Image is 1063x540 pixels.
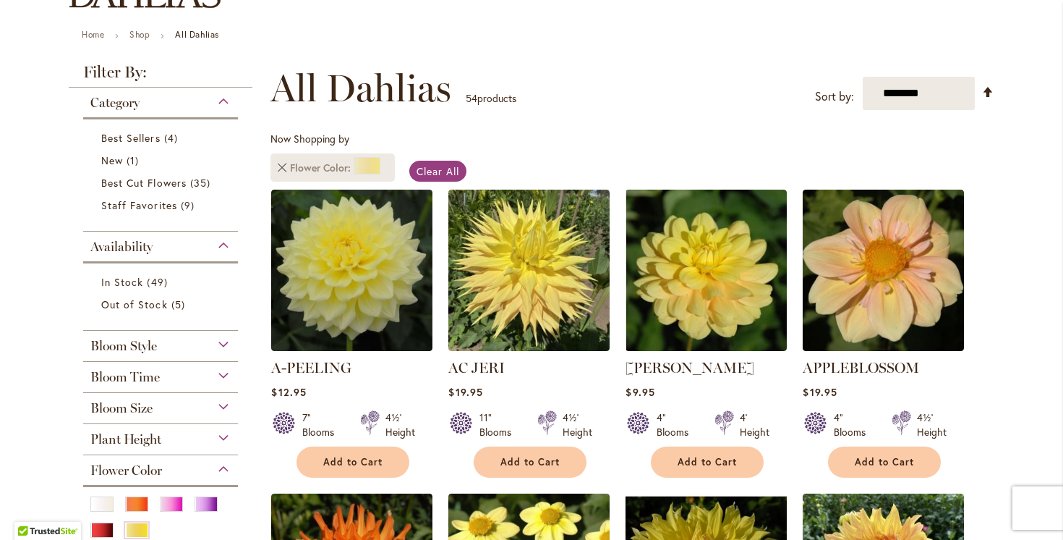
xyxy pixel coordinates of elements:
span: 35 [190,175,214,190]
a: APPLEBLOSSOM [803,340,964,354]
a: AC JERI [448,359,505,376]
a: Home [82,29,104,40]
a: Shop [129,29,150,40]
img: AHOY MATEY [626,190,787,351]
a: AHOY MATEY [626,340,787,354]
div: 11" Blooms [479,410,520,439]
span: Best Cut Flowers [101,176,187,190]
span: All Dahlias [270,67,451,110]
p: products [466,87,516,110]
button: Add to Cart [296,447,409,478]
span: 1 [127,153,142,168]
strong: All Dahlias [175,29,219,40]
strong: Filter By: [69,64,252,88]
span: 49 [147,274,171,290]
a: A-PEELING [271,359,351,376]
a: APPLEBLOSSOM [803,359,919,376]
label: Sort by: [815,83,854,110]
a: [PERSON_NAME] [626,359,754,376]
button: Add to Cart [474,447,586,478]
a: Best Cut Flowers [101,175,223,190]
span: Bloom Size [90,400,153,416]
span: $19.95 [448,385,482,399]
a: Clear All [409,161,466,182]
span: New [101,153,123,167]
span: 4 [164,130,182,145]
span: Bloom Time [90,369,160,385]
span: 5 [171,297,189,312]
div: 4½' Height [563,410,592,439]
a: Remove Flower Color Yellow [278,164,286,172]
span: Plant Height [90,431,161,447]
div: 4½' Height [385,410,415,439]
a: Staff Favorites [101,198,223,213]
span: Now Shopping by [270,132,349,145]
span: Add to Cart [500,456,560,468]
a: In Stock 49 [101,274,223,290]
div: 7" Blooms [302,410,343,439]
img: A-Peeling [271,190,432,351]
div: 4" Blooms [657,410,697,439]
span: $12.95 [271,385,306,399]
a: AC Jeri [448,340,610,354]
span: Bloom Style [90,338,157,354]
span: Add to Cart [855,456,914,468]
span: Availability [90,239,153,255]
span: 54 [466,91,477,105]
a: Best Sellers [101,130,223,145]
div: 4½' Height [917,410,947,439]
span: $9.95 [626,385,654,399]
span: Category [90,95,140,111]
span: $19.95 [803,385,837,399]
div: 4" Blooms [834,410,874,439]
button: Add to Cart [651,447,764,478]
span: Add to Cart [323,456,383,468]
span: Add to Cart [678,456,737,468]
img: APPLEBLOSSOM [803,190,964,351]
a: New [101,153,223,168]
span: 9 [181,198,198,213]
a: A-Peeling [271,340,432,354]
span: Best Sellers [101,131,161,145]
span: Flower Color [90,463,162,478]
img: AC Jeri [448,190,610,351]
button: Add to Cart [828,447,941,478]
span: Flower Color [290,161,354,175]
iframe: Launch Accessibility Center [11,489,51,529]
span: Out of Stock [101,298,168,311]
span: In Stock [101,275,143,289]
a: Out of Stock 5 [101,297,223,312]
span: Clear All [417,164,459,178]
div: 4' Height [740,410,769,439]
span: Staff Favorites [101,198,177,212]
